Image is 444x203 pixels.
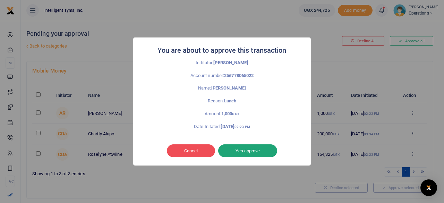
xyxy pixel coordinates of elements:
p: Date Initated: [148,123,296,130]
strong: 1,000 [221,111,239,116]
small: UGX [232,112,239,116]
h2: You are about to approve this transaction [157,44,286,57]
strong: [PERSON_NAME] [213,60,248,65]
p: Reason: [148,98,296,105]
p: Amount: [148,110,296,118]
strong: Lunch [224,98,237,103]
strong: [PERSON_NAME] [211,85,246,91]
p: Name: [148,85,296,92]
div: Open Intercom Messenger [420,179,437,196]
small: 02:23 PM [234,125,250,129]
strong: [DATE] [221,124,250,129]
button: Yes approve [218,144,277,158]
strong: 256778065022 [224,73,254,78]
p: Inititator: [148,59,296,67]
p: Account number: [148,72,296,79]
button: Cancel [167,144,215,158]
